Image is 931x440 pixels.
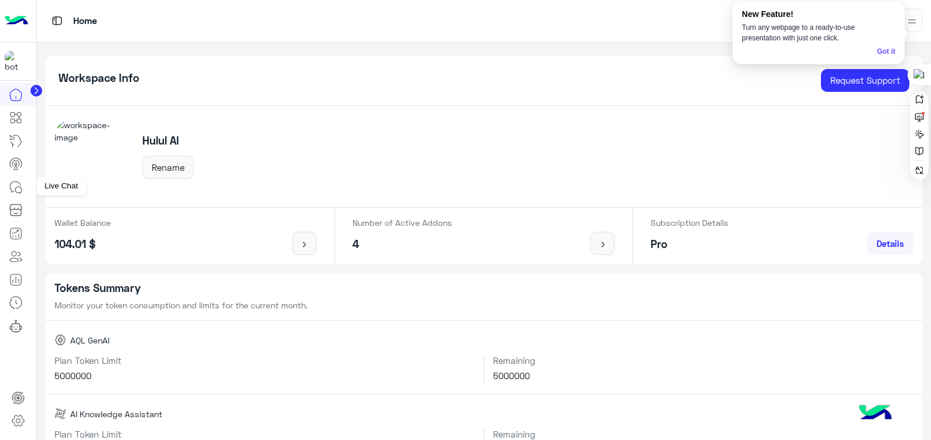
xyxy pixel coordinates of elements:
h6: 5000000 [493,370,913,381]
div: Live Chat [36,177,87,195]
p: Monitor your token consumption and limits for the current month. [54,299,914,311]
h6: 5000000 [54,370,475,381]
img: 114004088273201 [5,51,26,72]
h6: Plan Token Limit [54,429,475,439]
h5: 4 [352,238,452,251]
span: AQL GenAI [70,334,109,346]
a: Details [867,232,913,255]
img: AQL GenAI [54,334,66,346]
img: profile [905,14,919,29]
img: workspace-image [54,119,129,194]
h5: Workspace Info [59,71,139,85]
h6: Remaining [493,355,913,366]
img: AI Knowledge Assistant [54,408,66,420]
p: Subscription Details [651,216,728,229]
h5: Tokens Summary [54,281,914,295]
h5: Hulul AI [142,134,194,147]
img: hulul-logo.png [855,393,896,434]
span: Details [877,238,904,249]
img: tab [50,13,64,28]
p: Wallet Balance [54,216,111,229]
h5: Pro [651,238,728,251]
p: Home [73,13,97,29]
img: icon [595,240,610,249]
p: Number of Active Addons [352,216,452,229]
a: Request Support [821,69,909,92]
h5: 104.01 $ [54,238,111,251]
span: AI Knowledge Assistant [70,408,162,420]
button: Rename [142,156,194,179]
h6: Remaining [493,429,913,439]
img: Logo [5,9,28,33]
h6: Plan Token Limit [54,355,475,366]
img: icon [297,240,312,249]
